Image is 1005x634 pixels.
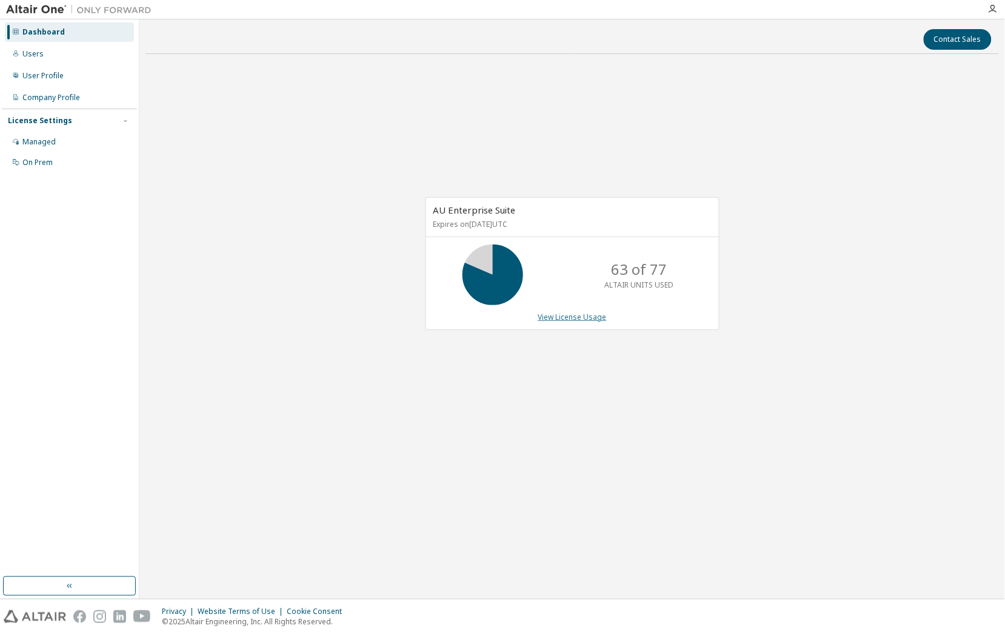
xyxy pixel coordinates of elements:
div: Privacy [162,607,198,616]
p: Expires on [DATE] UTC [433,219,709,229]
img: facebook.svg [73,610,86,623]
div: Company Profile [22,93,80,103]
a: View License Usage [538,312,607,322]
img: linkedin.svg [113,610,126,623]
p: © 2025 Altair Engineering, Inc. All Rights Reserved. [162,616,349,627]
p: 63 of 77 [612,259,667,280]
div: Cookie Consent [287,607,349,616]
div: Dashboard [22,27,65,37]
img: youtube.svg [133,610,151,623]
img: Altair One [6,4,158,16]
div: Website Terms of Use [198,607,287,616]
img: instagram.svg [93,610,106,623]
button: Contact Sales [924,29,992,50]
div: On Prem [22,158,53,167]
div: License Settings [8,116,72,126]
div: User Profile [22,71,64,81]
p: ALTAIR UNITS USED [605,280,674,290]
span: AU Enterprise Suite [433,204,516,216]
img: altair_logo.svg [4,610,66,623]
div: Managed [22,137,56,147]
div: Users [22,49,44,59]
